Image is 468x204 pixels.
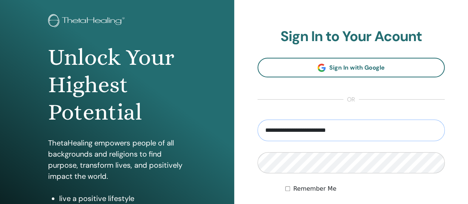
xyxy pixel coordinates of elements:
[59,193,186,204] li: live a positive lifestyle
[257,58,445,77] a: Sign In with Google
[343,95,359,104] span: or
[293,184,336,193] label: Remember Me
[285,184,445,193] div: Keep me authenticated indefinitely or until I manually logout
[329,64,384,71] span: Sign In with Google
[48,44,186,126] h1: Unlock Your Highest Potential
[48,137,186,182] p: ThetaHealing empowers people of all backgrounds and religions to find purpose, transform lives, a...
[257,28,445,45] h2: Sign In to Your Acount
